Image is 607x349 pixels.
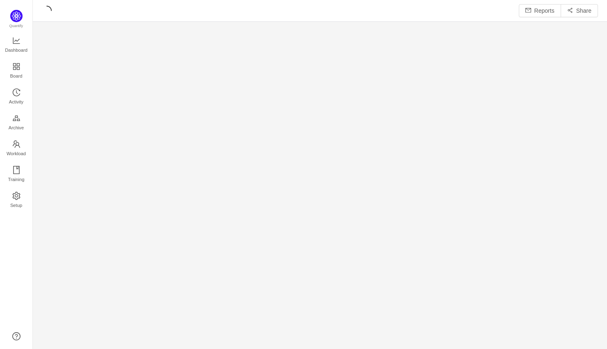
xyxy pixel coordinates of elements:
span: Setup [10,197,22,214]
span: Activity [9,94,23,110]
a: Workload [12,140,21,157]
a: Training [12,166,21,183]
i: icon: history [12,88,21,96]
i: icon: gold [12,114,21,122]
span: Quantify [9,24,23,28]
a: Dashboard [12,37,21,53]
a: icon: question-circle [12,332,21,340]
i: icon: team [12,140,21,148]
a: Setup [12,192,21,209]
a: Board [12,63,21,79]
span: Archive [9,119,24,136]
span: Workload [7,145,26,162]
a: Archive [12,115,21,131]
i: icon: appstore [12,62,21,71]
button: icon: mailReports [519,4,561,17]
a: Activity [12,89,21,105]
i: icon: line-chart [12,37,21,45]
span: Training [8,171,24,188]
i: icon: book [12,166,21,174]
span: Dashboard [5,42,27,58]
span: Board [10,68,23,84]
i: icon: loading [42,6,52,16]
i: icon: setting [12,192,21,200]
img: Quantify [10,10,23,22]
button: icon: share-altShare [561,4,598,17]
